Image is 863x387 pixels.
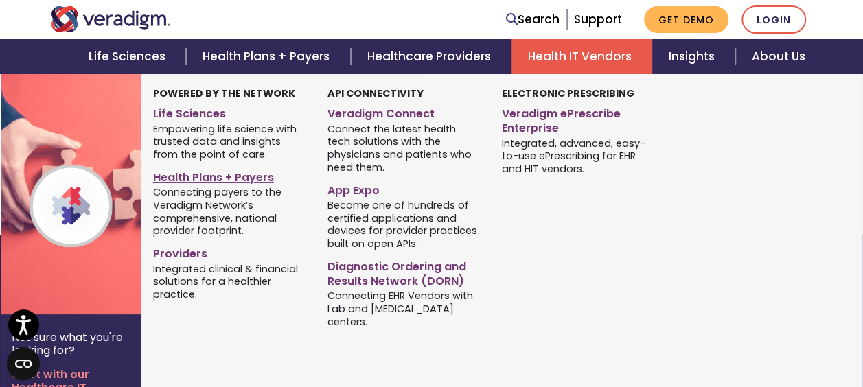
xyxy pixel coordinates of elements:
strong: Electronic Prescribing [502,86,634,100]
a: Health IT Vendors [511,39,652,74]
span: Integrated clinical & financial solutions for a healthier practice. [153,261,307,301]
a: Health Plans + Payers [186,39,350,74]
span: Connect the latest health tech solutions with the physicians and patients who need them. [327,121,481,174]
strong: API Connectivity [327,86,424,100]
a: Diagnostic Ordering and Results Network (DORN) [327,255,481,289]
a: Veradigm Connect [327,102,481,121]
span: Become one of hundreds of certified applications and devices for provider practices built on open... [327,198,481,250]
span: Integrated, advanced, easy-to-use ePrescribing for EHR and HIT vendors. [502,136,656,176]
p: Not sure what you're looking for? [12,331,130,357]
span: Connecting EHR Vendors with Lab and [MEDICAL_DATA] centers. [327,289,481,329]
a: Healthcare Providers [351,39,511,74]
a: Veradigm ePrescribe Enterprise [502,102,656,136]
button: Open CMP widget [7,347,40,380]
a: Providers [153,242,307,261]
span: Connecting payers to the Veradigm Network’s comprehensive, national provider footprint. [153,185,307,237]
strong: Powered by the Network [153,86,295,100]
a: Search [506,10,560,29]
a: Get Demo [644,6,728,33]
a: Support [574,11,622,27]
a: App Expo [327,178,481,198]
img: Veradigm logo [51,6,171,32]
img: Veradigm Network [1,74,222,314]
span: Empowering life science with trusted data and insights from the point of care. [153,121,307,161]
a: About Us [735,39,822,74]
a: Health Plans + Payers [153,165,307,185]
a: Login [741,5,806,34]
a: Life Sciences [153,102,307,121]
a: Life Sciences [72,39,186,74]
a: Insights [652,39,735,74]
